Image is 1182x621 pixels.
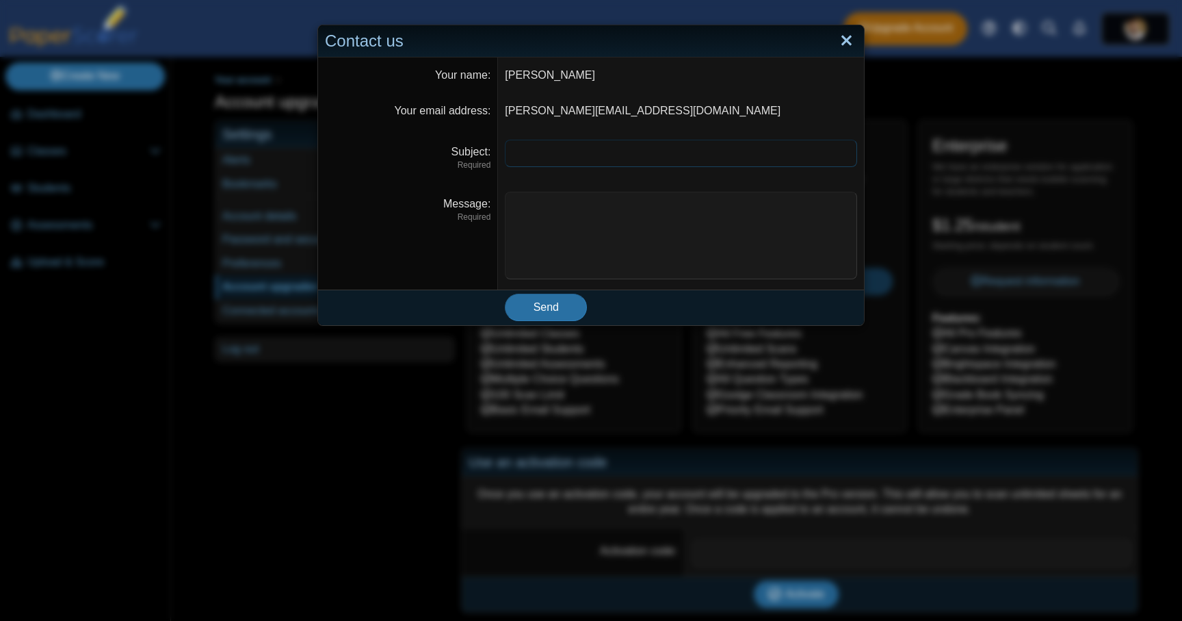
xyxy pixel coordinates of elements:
label: Your email address [395,105,491,116]
dfn: Required [325,160,490,171]
dd: [PERSON_NAME] [498,58,864,93]
a: Close [836,29,857,53]
label: Subject [451,146,491,157]
label: Message [443,198,490,210]
dd: [PERSON_NAME][EMAIL_ADDRESS][DOMAIN_NAME] [498,93,864,129]
dfn: Required [325,212,490,223]
button: Send [505,294,587,321]
div: Contact us [318,25,864,58]
span: Send [534,301,559,313]
label: Your name [435,69,490,81]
